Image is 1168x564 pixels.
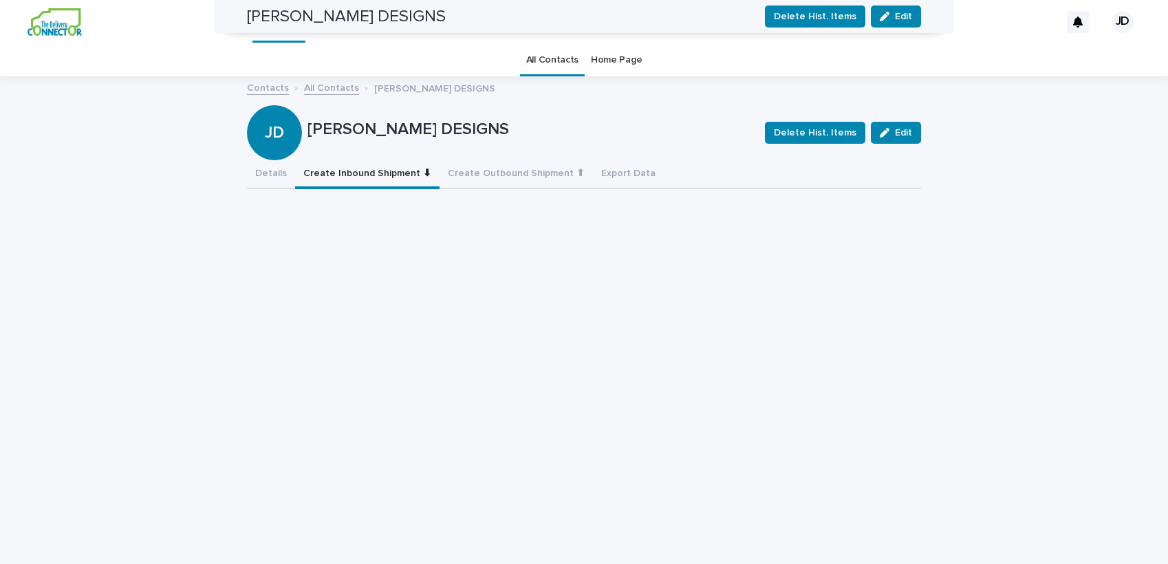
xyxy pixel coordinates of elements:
p: [PERSON_NAME] DESIGNS [307,120,754,140]
button: Create Outbound Shipment ⬆ [440,160,593,189]
span: Edit [895,128,912,138]
a: All Contacts [304,79,359,95]
button: Create Inbound Shipment ⬇ [295,160,440,189]
button: Delete Hist. Items [765,122,865,144]
button: Export Data [593,160,664,189]
a: Home Page [591,44,642,76]
div: JD [247,67,302,142]
a: Contacts [247,79,289,95]
span: Delete Hist. Items [774,126,856,140]
a: All Contacts [526,44,578,76]
button: Details [247,160,295,189]
img: aCWQmA6OSGG0Kwt8cj3c [28,8,82,36]
div: JD [1112,11,1134,33]
p: [PERSON_NAME] DESIGNS [374,80,495,95]
button: Edit [871,122,921,144]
